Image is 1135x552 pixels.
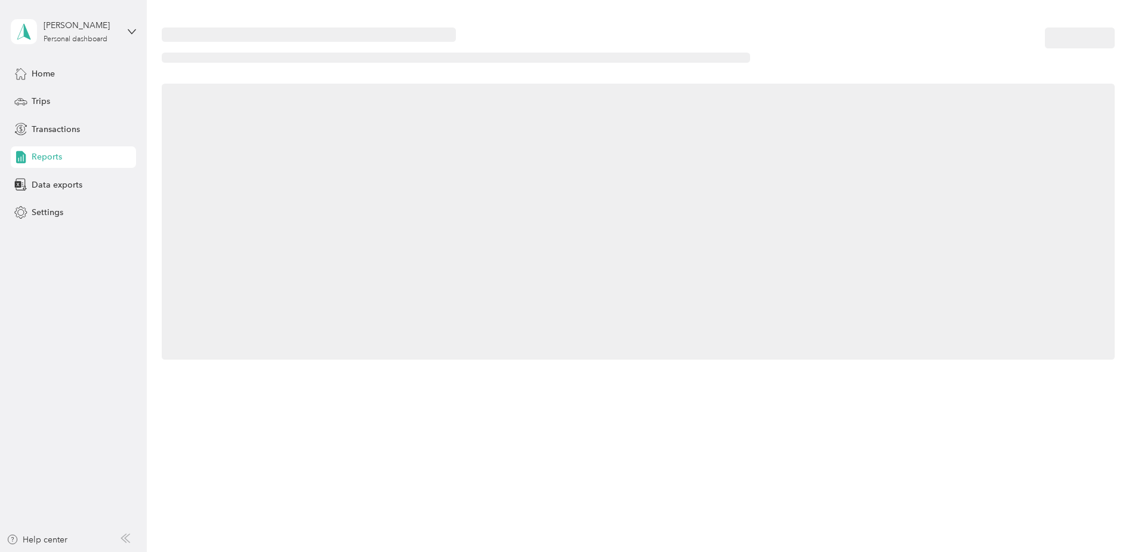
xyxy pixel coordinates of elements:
iframe: Everlance-gr Chat Button Frame [1068,485,1135,552]
div: [PERSON_NAME] [44,19,118,32]
div: Personal dashboard [44,36,107,43]
span: Trips [32,95,50,108]
span: Settings [32,206,63,219]
span: Data exports [32,179,82,191]
span: Reports [32,151,62,163]
span: Transactions [32,123,80,136]
span: Home [32,68,55,80]
button: Help center [7,533,67,546]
